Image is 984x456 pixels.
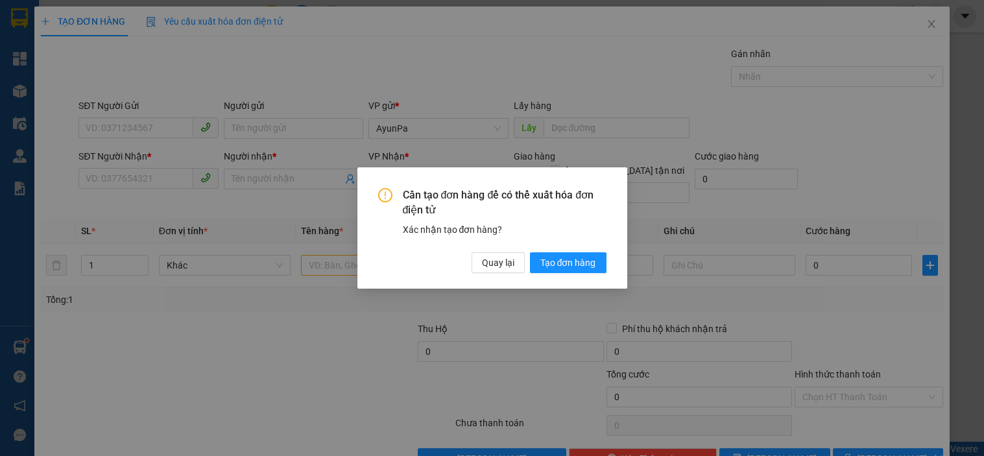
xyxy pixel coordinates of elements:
[403,222,606,237] div: Xác nhận tạo đơn hàng?
[472,252,525,273] button: Quay lại
[540,256,596,270] span: Tạo đơn hàng
[403,188,606,217] span: Cần tạo đơn hàng để có thể xuất hóa đơn điện tử
[482,256,514,270] span: Quay lại
[378,188,392,202] span: exclamation-circle
[530,252,606,273] button: Tạo đơn hàng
